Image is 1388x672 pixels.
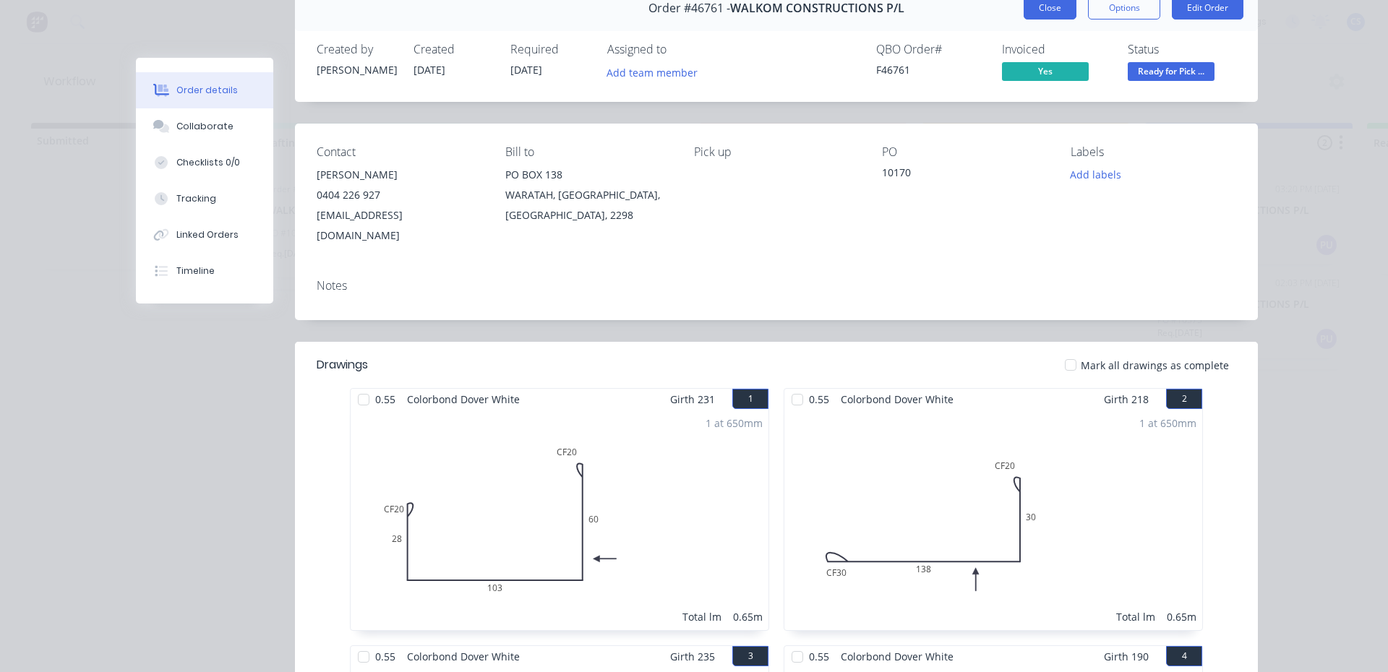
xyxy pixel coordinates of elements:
div: Required [510,43,590,56]
span: 0.55 [369,389,401,410]
div: Invoiced [1002,43,1110,56]
div: Total lm [1116,609,1155,624]
div: QBO Order # [876,43,985,56]
button: Checklists 0/0 [136,145,273,181]
div: F46761 [876,62,985,77]
span: [DATE] [414,63,445,77]
div: Created [414,43,493,56]
div: Collaborate [176,120,234,133]
div: Tracking [176,192,216,205]
span: Girth 235 [670,646,715,667]
div: Checklists 0/0 [176,156,240,169]
button: Ready for Pick ... [1128,62,1214,84]
div: PO BOX 138WARATAH, [GEOGRAPHIC_DATA], [GEOGRAPHIC_DATA], 2298 [505,165,671,225]
button: Add team member [607,62,706,82]
div: [EMAIL_ADDRESS][DOMAIN_NAME] [317,205,482,246]
div: Pick up [694,145,860,159]
div: Linked Orders [176,228,239,241]
button: Add team member [599,62,706,82]
span: Order #46761 - [648,1,730,15]
div: Notes [317,279,1236,293]
div: 1 at 650mm [706,415,763,431]
span: WALKOM CONSTRUCTIONS P/L [730,1,904,15]
button: 3 [732,646,768,666]
div: Timeline [176,264,215,277]
button: Collaborate [136,108,273,145]
div: 1 at 650mm [1139,415,1196,431]
span: Colorbond Dover White [835,646,959,667]
span: Mark all drawings as complete [1081,358,1229,373]
div: 0.65m [1167,609,1196,624]
button: Tracking [136,181,273,217]
div: [PERSON_NAME] [317,165,482,185]
div: WARATAH, [GEOGRAPHIC_DATA], [GEOGRAPHIC_DATA], 2298 [505,185,671,225]
div: Order details [176,84,238,97]
div: [PERSON_NAME]0404 226 927[EMAIL_ADDRESS][DOMAIN_NAME] [317,165,482,246]
span: Colorbond Dover White [835,389,959,410]
span: 0.55 [803,389,835,410]
button: 4 [1166,646,1202,666]
div: PO [882,145,1048,159]
div: 0CF30138CF20301 at 650mmTotal lm0.65m [784,410,1202,630]
span: Yes [1002,62,1089,80]
div: Created by [317,43,396,56]
span: Colorbond Dover White [401,646,526,667]
div: Labels [1071,145,1236,159]
button: Linked Orders [136,217,273,253]
div: Status [1128,43,1236,56]
span: Girth 218 [1104,389,1149,410]
div: Bill to [505,145,671,159]
div: 10170 [882,165,1048,185]
span: [DATE] [510,63,542,77]
div: 0.65m [733,609,763,624]
button: 1 [732,389,768,409]
div: Total lm [682,609,721,624]
div: PO BOX 138 [505,165,671,185]
div: Assigned to [607,43,752,56]
div: 0404 226 927 [317,185,482,205]
div: 0CF2028103CF20601 at 650mmTotal lm0.65m [351,410,768,630]
div: Contact [317,145,482,159]
button: Timeline [136,253,273,289]
span: Girth 190 [1104,646,1149,667]
span: 0.55 [369,646,401,667]
span: Colorbond Dover White [401,389,526,410]
button: Add labels [1063,165,1129,184]
div: Drawings [317,356,368,374]
div: [PERSON_NAME] [317,62,396,77]
button: Order details [136,72,273,108]
button: 2 [1166,389,1202,409]
span: Ready for Pick ... [1128,62,1214,80]
span: 0.55 [803,646,835,667]
span: Girth 231 [670,389,715,410]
